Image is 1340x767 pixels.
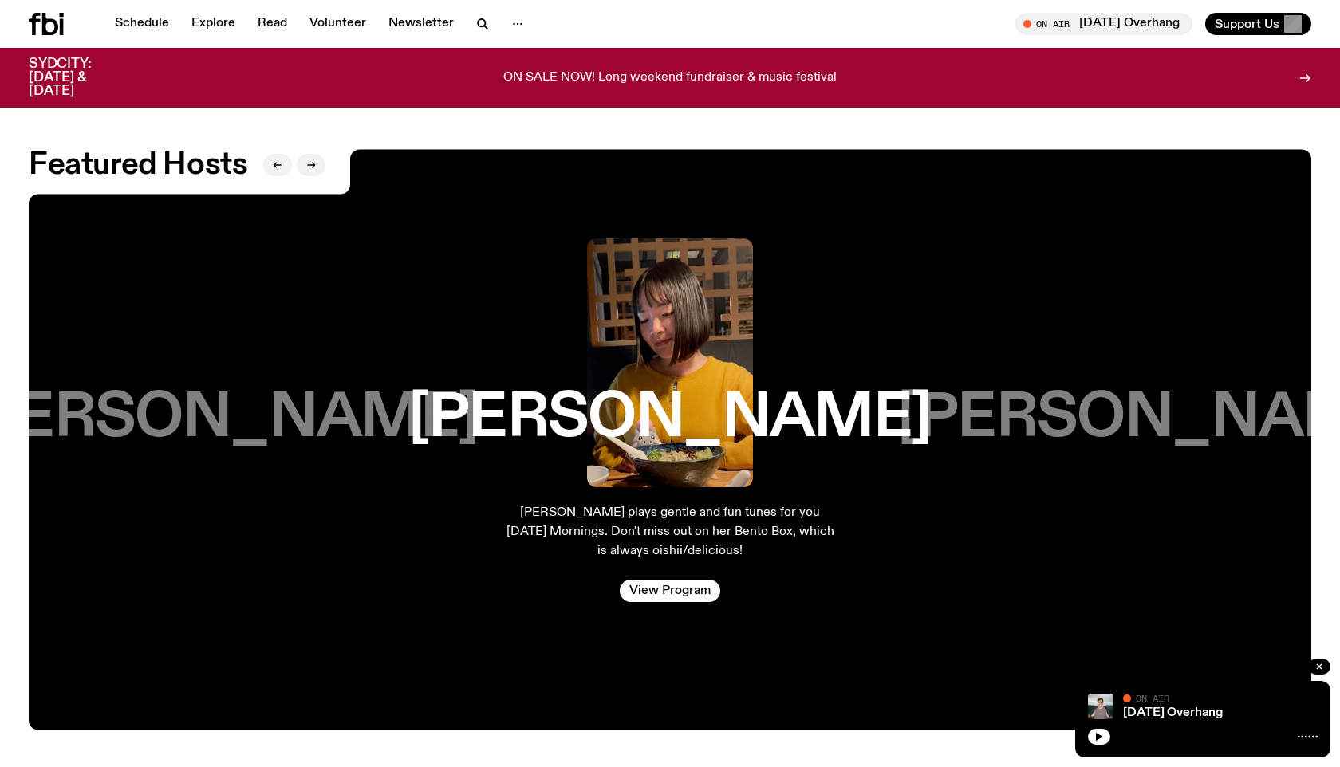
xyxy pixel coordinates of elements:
[620,580,720,602] a: View Program
[408,388,931,449] h3: [PERSON_NAME]
[1123,706,1223,719] a: [DATE] Overhang
[503,71,837,85] p: ON SALE NOW! Long weekend fundraiser & music festival
[29,57,131,98] h3: SYDCITY: [DATE] & [DATE]
[504,503,836,560] p: [PERSON_NAME] plays gentle and fun tunes for you [DATE] Mornings. Don't miss out on her Bento Box...
[105,13,179,35] a: Schedule
[1136,693,1169,703] span: On Air
[1088,694,1113,719] img: Harrie Hastings stands in front of cloud-covered sky and rolling hills. He's wearing sunglasses a...
[1205,13,1311,35] button: Support Us
[1215,17,1279,31] span: Support Us
[29,151,247,179] h2: Featured Hosts
[248,13,297,35] a: Read
[182,13,245,35] a: Explore
[300,13,376,35] a: Volunteer
[1015,13,1192,35] button: On Air[DATE] Overhang
[379,13,463,35] a: Newsletter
